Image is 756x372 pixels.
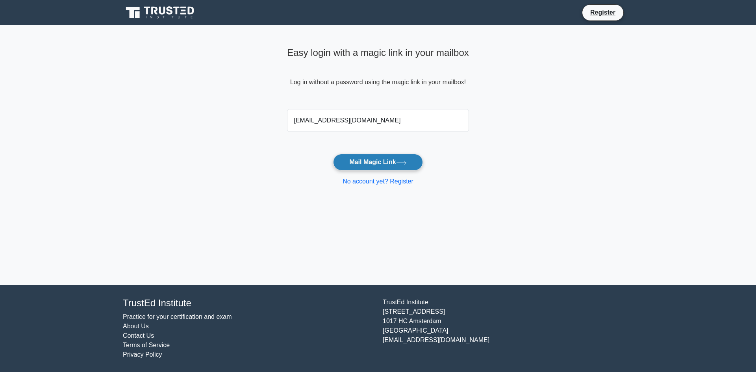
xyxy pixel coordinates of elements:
input: Email [287,109,469,132]
a: Terms of Service [123,342,170,348]
a: Privacy Policy [123,351,162,358]
h4: Easy login with a magic link in your mailbox [287,47,469,59]
a: Register [586,7,620,17]
a: About Us [123,323,149,329]
a: Practice for your certification and exam [123,313,232,320]
a: No account yet? Register [343,178,413,185]
div: Log in without a password using the magic link in your mailbox! [287,44,469,106]
a: Contact Us [123,332,154,339]
div: TrustEd Institute [STREET_ADDRESS] 1017 HC Amsterdam [GEOGRAPHIC_DATA] [EMAIL_ADDRESS][DOMAIN_NAME] [378,298,638,359]
h4: TrustEd Institute [123,298,373,309]
button: Mail Magic Link [333,154,422,170]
